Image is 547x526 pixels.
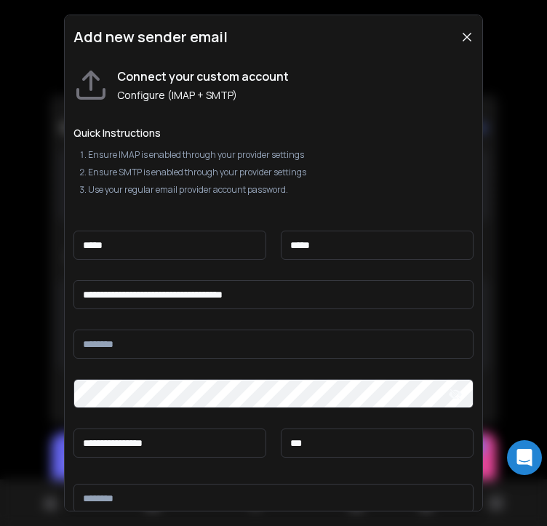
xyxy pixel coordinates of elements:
[117,68,289,85] h1: Connect your custom account
[73,27,228,47] h1: Add new sender email
[507,440,542,475] div: Open Intercom Messenger
[88,184,474,196] li: Use your regular email provider account password.
[117,88,289,103] p: Configure (IMAP + SMTP)
[88,167,474,178] li: Ensure SMTP is enabled through your provider settings
[88,149,474,161] li: Ensure IMAP is enabled through your provider settings
[73,126,474,140] h2: Quick Instructions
